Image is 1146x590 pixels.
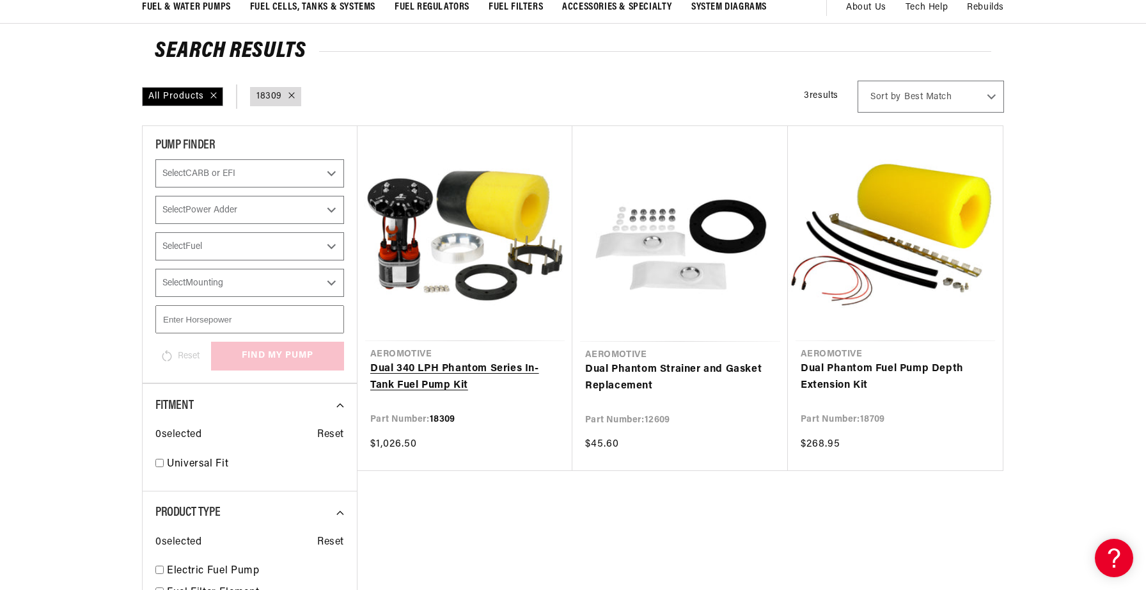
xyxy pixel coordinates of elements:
select: Power Adder [155,196,344,224]
select: Mounting [155,269,344,297]
h2: Search Results [155,42,991,62]
span: Accessories & Specialty [562,1,672,14]
span: Sort by [870,91,901,104]
a: Electric Fuel Pump [167,563,344,580]
select: Fuel [155,232,344,260]
div: All Products [142,87,223,106]
span: About Us [846,3,886,12]
span: System Diagrams [691,1,767,14]
span: 0 selected [155,534,201,551]
span: 3 results [804,91,838,100]
a: Universal Fit [167,456,344,473]
a: 18309 [256,90,282,104]
span: Fuel Filters [489,1,543,14]
span: Fuel & Water Pumps [142,1,231,14]
span: Fuel Regulators [395,1,469,14]
span: Fuel Cells, Tanks & Systems [250,1,375,14]
span: PUMP FINDER [155,139,216,152]
span: Product Type [155,506,220,519]
span: Rebuilds [967,1,1004,15]
a: Dual 340 LPH Phantom Series In-Tank Fuel Pump Kit [370,361,560,394]
span: Tech Help [906,1,948,15]
span: Reset [317,534,344,551]
span: 0 selected [155,427,201,443]
select: Sort by [858,81,1004,113]
input: Enter Horsepower [155,305,344,333]
span: Fitment [155,399,193,412]
a: Dual Phantom Fuel Pump Depth Extension Kit [801,361,990,394]
span: Reset [317,427,344,443]
a: Dual Phantom Strainer and Gasket Replacement [585,362,775,394]
select: CARB or EFI [155,159,344,187]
